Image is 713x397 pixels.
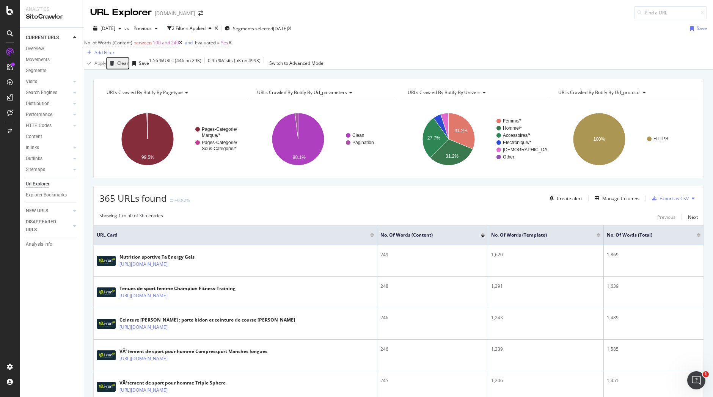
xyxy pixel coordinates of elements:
h4: URLs Crawled By Botify By url_protocol [557,86,691,99]
button: 2 Filters Applied [167,22,215,35]
button: [DATE] [90,22,124,35]
span: URL Card [97,232,368,239]
svg: A chart. [551,106,698,172]
button: Export as CSV [649,192,689,204]
button: Next [688,212,698,221]
div: Analysis Info [26,240,52,248]
div: [DOMAIN_NAME] [155,9,195,17]
span: No. of Words (Total) [607,232,685,239]
text: HTTPS [653,136,668,141]
div: Url Explorer [26,180,49,188]
div: 1,585 [607,346,700,353]
text: 31.2% [455,128,468,133]
div: Switch to Advanced Mode [269,60,324,66]
div: 2 Filters Applied [172,25,206,31]
span: Previous [130,25,152,31]
a: Sitemaps [26,166,71,174]
span: 1 [703,371,709,377]
div: Manage Columns [602,195,639,202]
button: Save [129,57,149,69]
a: Segments [26,67,79,75]
div: 1,451 [607,377,700,384]
div: Search Engines [26,89,57,97]
div: Previous [657,214,675,220]
text: Femme/* [503,118,521,124]
div: Outlinks [26,155,42,163]
img: main image [97,382,116,392]
text: Homme/* [503,126,522,131]
text: 100% [594,137,605,142]
input: Find a URL [634,6,707,19]
a: HTTP Codes [26,122,71,130]
text: 98.1% [293,155,306,160]
div: 246 [380,346,485,353]
text: Clean [352,133,364,138]
div: Create alert [557,195,582,202]
div: Distribution [26,100,50,108]
div: Inlinks [26,144,39,152]
div: 246 [380,314,485,321]
div: 0.95 % Visits ( 5K on 499K ) [208,57,261,69]
span: 2025 Sep. 14th [101,25,115,31]
div: 1,243 [491,314,600,321]
span: Segments selected [233,25,273,32]
text: 31.2% [446,154,459,159]
button: Save [687,22,707,35]
div: 248 [380,283,485,290]
text: Electronique/* [503,140,531,145]
div: Content [26,133,42,141]
a: Movements [26,56,79,64]
div: Segments [26,67,46,75]
img: main image [97,350,116,360]
a: Visits [26,78,71,86]
div: Save [139,60,149,66]
span: No. of Words (Template) [491,232,585,239]
text: 27.7% [427,135,440,141]
div: Analytics [26,6,78,13]
div: Ceinture [PERSON_NAME] : porte bidon et ceinture de course [PERSON_NAME] [119,317,295,323]
text: Pages-Categorie/ [202,127,237,132]
div: Clear [117,60,129,66]
button: Clear [106,57,129,69]
h4: URLs Crawled By Botify By univers [406,86,540,99]
img: main image [97,287,116,297]
div: VÃªtement de sport pour homme Compressport Manches longues [119,348,267,355]
a: [URL][DOMAIN_NAME] [119,386,168,394]
div: Explorer Bookmarks [26,191,67,199]
span: 100 and 249 [153,39,179,46]
div: Visits [26,78,37,86]
div: 1.56 % URLs ( 446 on 29K ) [149,57,201,69]
a: Outlinks [26,155,71,163]
iframe: Intercom live chat [687,371,705,389]
div: HTTP Codes [26,122,52,130]
div: Overview [26,45,44,53]
a: [URL][DOMAIN_NAME] [119,355,168,362]
div: Tenues de sport femme Champion Fitness-Training [119,285,236,292]
div: 1,620 [491,251,600,258]
span: URLs Crawled By Botify By url_parameters [257,89,347,96]
div: VÃªtement de sport pour homme Triple Sphere [119,380,226,386]
div: Movements [26,56,50,64]
a: Inlinks [26,144,71,152]
svg: A chart. [99,106,246,172]
a: [URL][DOMAIN_NAME] [119,323,168,331]
a: Distribution [26,100,71,108]
text: Other [503,154,514,160]
div: Export as CSV [660,195,689,202]
div: CURRENT URLS [26,34,59,42]
div: URL Explorer [90,6,152,19]
a: [URL][DOMAIN_NAME] [119,292,168,300]
a: Explorer Bookmarks [26,191,79,199]
button: Previous [657,212,675,221]
button: Apply [84,57,106,69]
div: Sitemaps [26,166,45,174]
div: and [185,39,193,46]
button: Add Filter [84,48,115,57]
a: [URL][DOMAIN_NAME] [119,260,168,268]
span: Evaluated [195,39,216,46]
a: Search Engines [26,89,71,97]
button: Create alert [547,192,582,204]
button: Switch to Advanced Mode [267,57,326,69]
